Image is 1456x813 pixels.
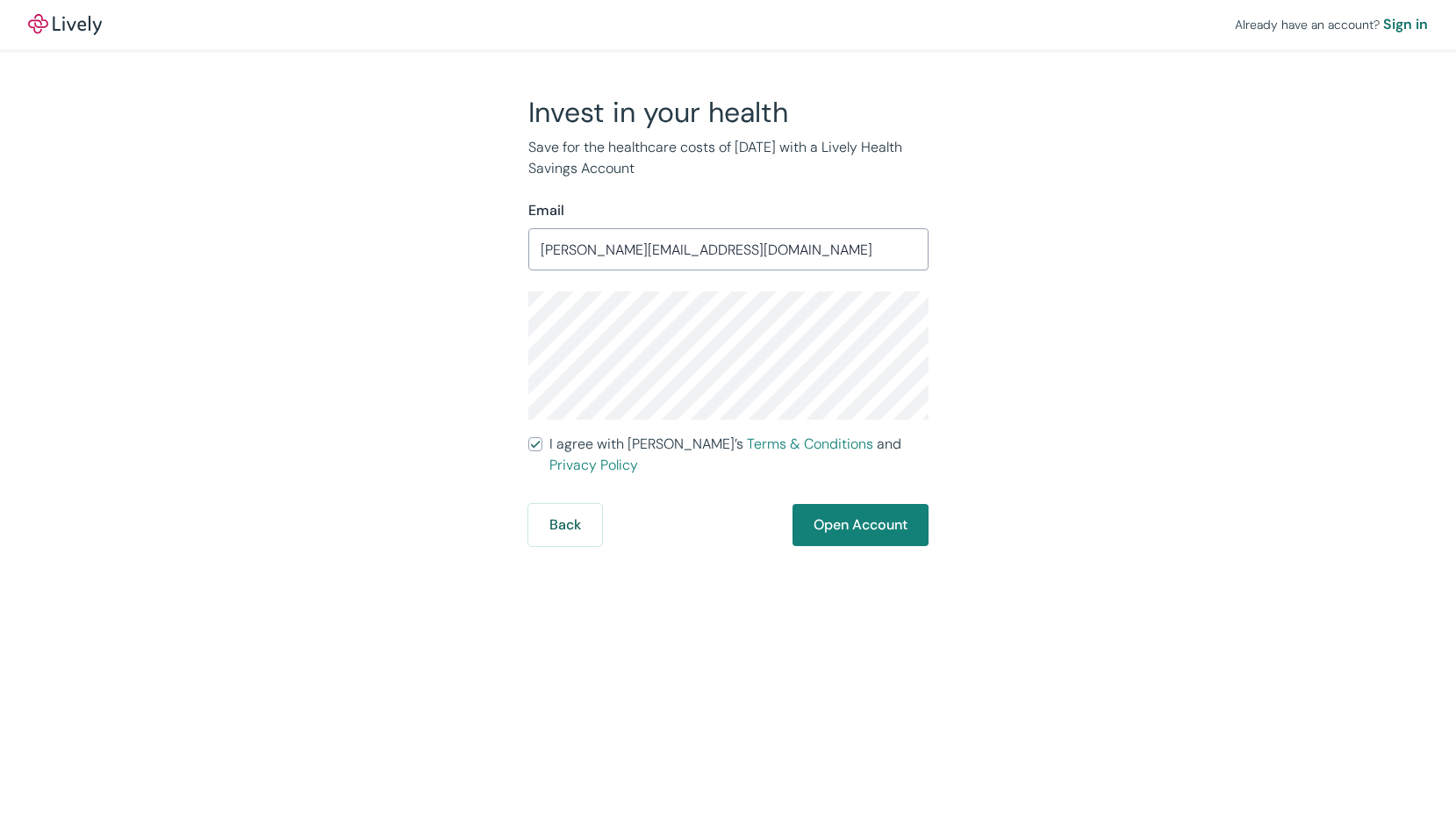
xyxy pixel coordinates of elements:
label: Email [528,200,564,221]
a: Terms & Conditions [747,435,873,453]
a: LivelyLively [28,14,102,35]
h2: Invest in your health [528,95,929,130]
button: Open Account [793,504,929,546]
img: Lively [28,14,102,35]
span: I agree with [PERSON_NAME]’s and [549,434,929,476]
a: Privacy Policy [549,456,638,474]
p: Save for the healthcare costs of [DATE] with a Lively Health Savings Account [528,137,929,179]
div: Already have an account? [1235,14,1428,35]
button: Back [528,504,602,546]
a: Sign in [1383,14,1428,35]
